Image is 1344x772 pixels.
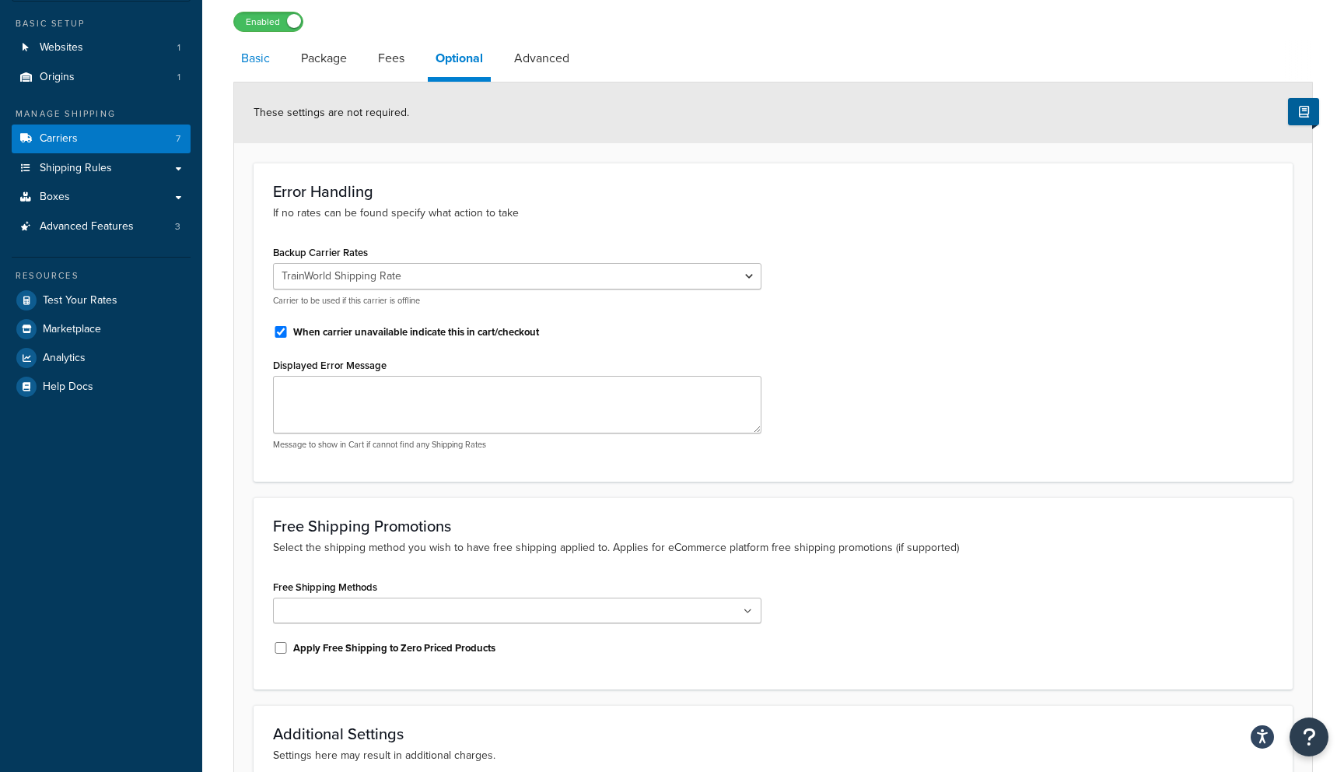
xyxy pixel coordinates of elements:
[12,344,191,372] a: Analytics
[177,71,180,84] span: 1
[273,725,1273,742] h3: Additional Settings
[12,212,191,241] li: Advanced Features
[12,125,191,153] li: Carriers
[43,294,117,307] span: Test Your Rates
[273,539,1273,556] p: Select the shipping method you wish to have free shipping applied to. Applies for eCommerce platf...
[12,315,191,343] a: Marketplace
[12,286,191,314] a: Test Your Rates
[293,325,539,339] label: When carrier unavailable indicate this in cart/checkout
[40,71,75,84] span: Origins
[12,183,191,212] a: Boxes
[12,63,191,92] li: Origins
[12,373,191,401] a: Help Docs
[273,295,761,307] p: Carrier to be used if this carrier is offline
[176,132,180,146] span: 7
[12,63,191,92] a: Origins1
[234,12,303,31] label: Enabled
[12,107,191,121] div: Manage Shipping
[40,191,70,204] span: Boxes
[12,33,191,62] a: Websites1
[12,17,191,30] div: Basic Setup
[273,183,1273,200] h3: Error Handling
[12,125,191,153] a: Carriers7
[506,40,577,77] a: Advanced
[43,323,101,336] span: Marketplace
[428,40,491,82] a: Optional
[40,220,134,233] span: Advanced Features
[12,33,191,62] li: Websites
[273,747,1273,764] p: Settings here may result in additional charges.
[293,641,495,655] label: Apply Free Shipping to Zero Priced Products
[273,439,761,451] p: Message to show in Cart if cannot find any Shipping Rates
[233,40,278,77] a: Basic
[370,40,412,77] a: Fees
[273,247,368,258] label: Backup Carrier Rates
[40,132,78,146] span: Carriers
[40,162,112,175] span: Shipping Rules
[43,381,93,394] span: Help Docs
[40,41,83,54] span: Websites
[273,360,387,371] label: Displayed Error Message
[293,40,355,77] a: Package
[12,212,191,241] a: Advanced Features3
[273,581,377,593] label: Free Shipping Methods
[175,220,180,233] span: 3
[1290,718,1328,756] button: Open Resource Center
[273,205,1273,222] p: If no rates can be found specify what action to take
[43,352,86,365] span: Analytics
[1288,98,1319,125] button: Show Help Docs
[12,269,191,282] div: Resources
[273,518,1273,535] h3: Free Shipping Promotions
[254,104,409,121] span: These settings are not required.
[12,154,191,183] a: Shipping Rules
[177,41,180,54] span: 1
